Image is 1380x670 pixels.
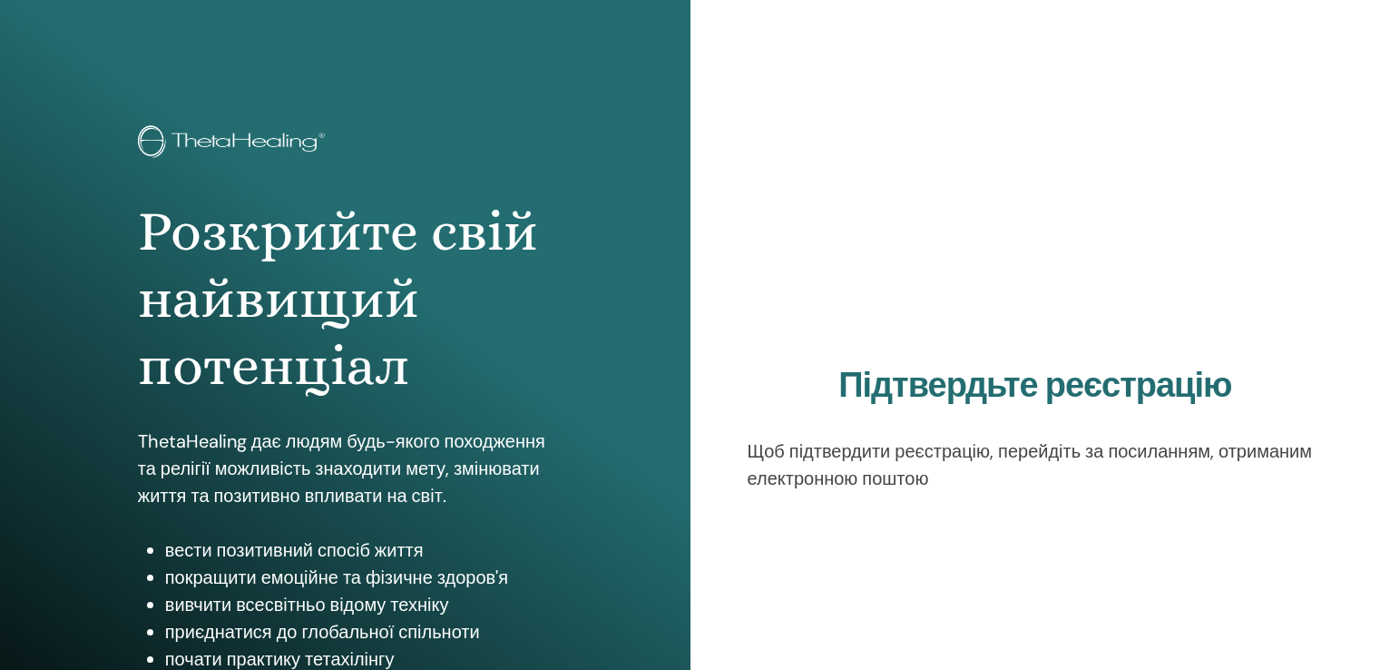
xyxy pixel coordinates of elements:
[748,438,1324,492] p: Щоб підтвердити реєстрацію, перейдіть за посиланням, отриманим електронною поштою
[165,564,553,591] li: покращити емоційне та фізичне здоров'я
[165,591,553,618] li: вивчити всесвітньо відому техніку
[165,537,553,564] li: вести позитивний спосіб життя
[138,428,553,509] p: ThetaHealing дає людям будь-якого походження та релігії можливість знаходити мету, змінювати житт...
[165,618,553,645] li: приєднатися до глобальної спільноти
[138,198,553,400] h1: Розкрийте свій найвищий потенціал
[748,365,1324,407] h2: Підтвердьте реєстрацію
